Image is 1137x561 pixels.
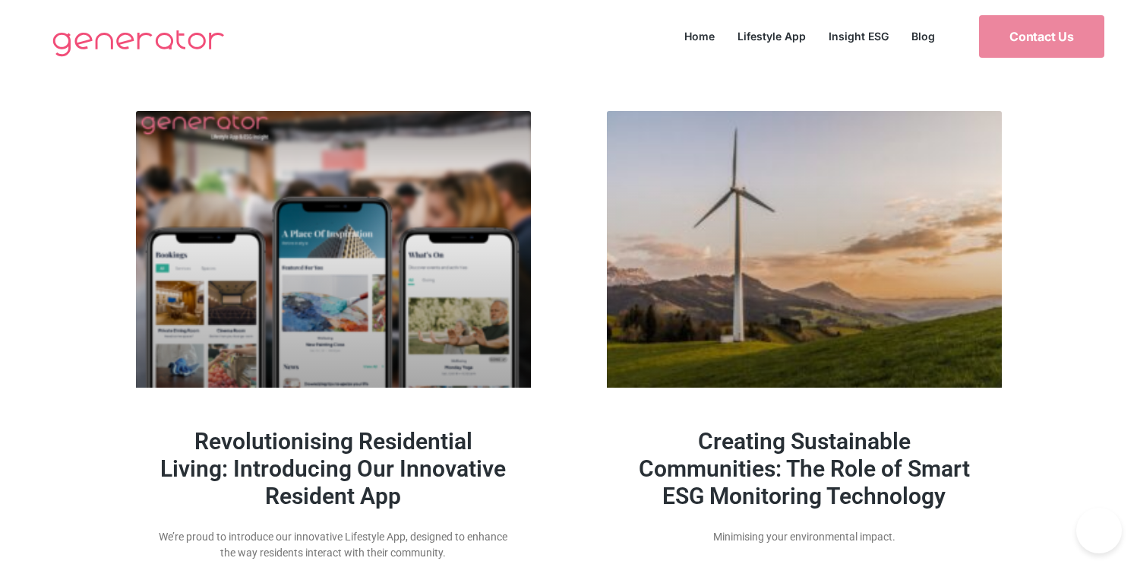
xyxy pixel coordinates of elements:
p: Minimising your environmental impact. [630,529,979,545]
p: We’re proud to introduce our innovative Lifestyle App, designed to enhance the way residents inte... [159,529,508,561]
a: Home [673,26,726,46]
iframe: Toggle Customer Support [1076,508,1122,553]
a: Creating Sustainable Communities: The Role of Smart ESG Monitoring Technology [639,428,970,509]
span: Contact Us [1009,30,1074,43]
a: Revolutionising Residential Living: Introducing Our Innovative Resident App [160,428,506,509]
a: Insight ESG [817,26,900,46]
nav: Menu [673,26,946,46]
a: Lifestyle App [726,26,817,46]
a: Contact Us [979,15,1104,58]
a: Blog [900,26,946,46]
